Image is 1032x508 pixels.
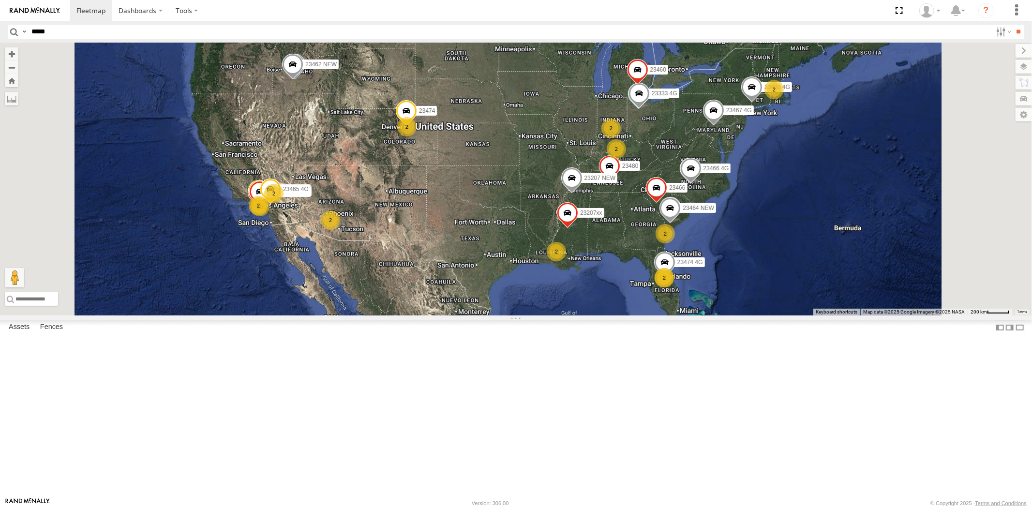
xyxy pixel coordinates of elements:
button: Zoom out [5,60,18,74]
label: Dock Summary Table to the Left [995,320,1005,334]
span: 23464 NEW [683,205,714,211]
span: 23333 4G [652,90,677,97]
i: ? [978,3,994,18]
button: Map Scale: 200 km per 43 pixels [968,309,1013,315]
div: 2 [264,184,284,203]
span: 200 km [971,309,987,314]
div: 2 [547,242,566,261]
div: © Copyright 2025 - [930,500,1027,506]
div: 2 [249,196,268,215]
a: Visit our Website [5,498,50,508]
div: Sardor Khadjimedov [916,3,944,18]
span: 23480 4G [764,84,790,90]
span: 23465 4G [283,186,309,193]
div: 10 [250,197,269,216]
span: 23462 NEW [305,61,337,68]
button: Drag Pegman onto the map to open Street View [5,268,24,287]
label: Search Query [20,25,28,39]
img: rand-logo.svg [10,7,60,14]
span: 23467 4G [726,107,751,114]
span: 23207 NEW [584,175,615,181]
a: Terms (opens in new tab) [1017,310,1028,314]
div: 2 [764,80,784,99]
div: 2 [607,139,626,159]
button: Zoom Home [5,74,18,87]
a: Terms and Conditions [975,500,1027,506]
span: 23474 [419,107,435,114]
label: Measure [5,92,18,105]
span: Map data ©2025 Google Imagery ©2025 NASA [863,309,965,314]
span: 23460 [650,66,666,73]
label: Assets [4,321,34,334]
span: 23480 [622,163,638,169]
label: Hide Summary Table [1015,320,1025,334]
div: 2 [601,119,621,138]
button: Zoom in [5,47,18,60]
label: Fences [35,321,68,334]
span: 23466 4G [703,165,729,172]
div: 2 [321,210,340,230]
div: 2 [656,224,675,243]
label: Dock Summary Table to the Right [1005,320,1015,334]
div: 2 [655,268,674,287]
span: 23466 [669,184,685,191]
label: Map Settings [1016,108,1032,121]
div: 2 [397,117,417,136]
span: 23207xx [580,209,602,216]
label: Search Filter Options [992,25,1013,39]
button: Keyboard shortcuts [816,309,857,315]
div: Version: 306.00 [472,500,509,506]
span: 23474 4G [677,259,703,266]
